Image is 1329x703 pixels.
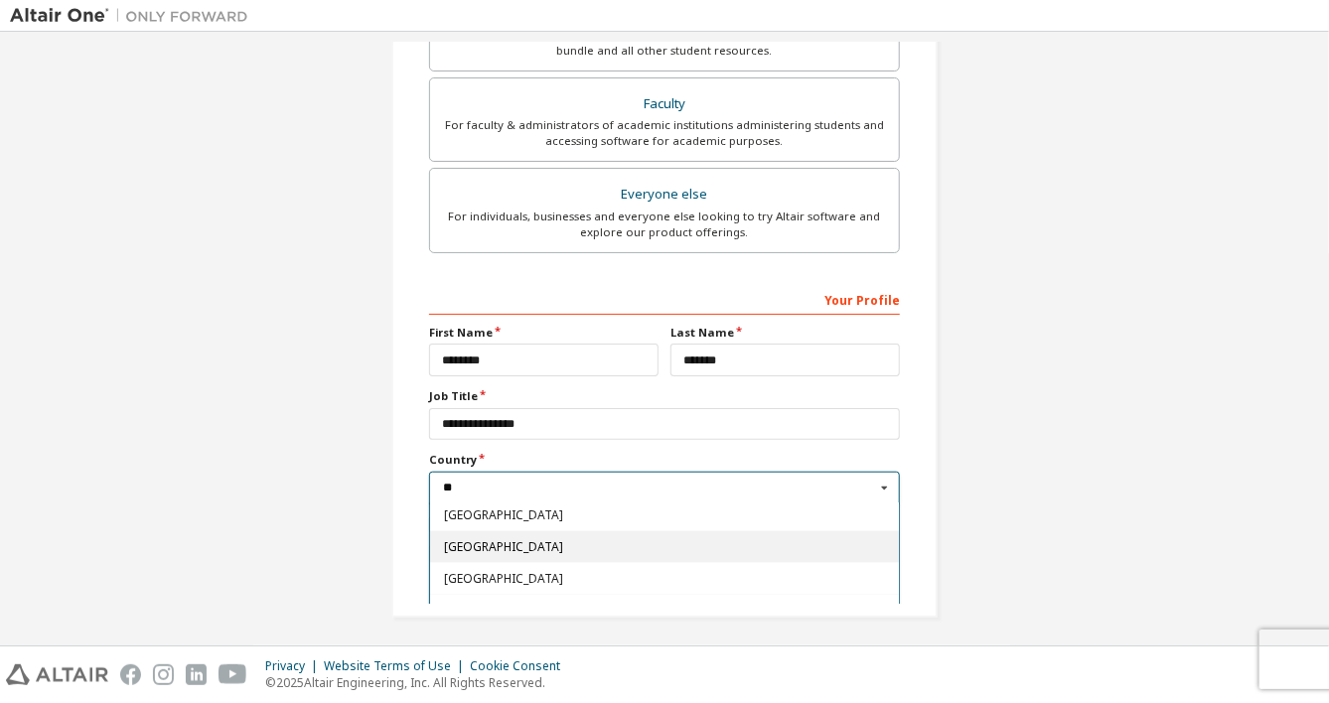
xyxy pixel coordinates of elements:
[10,6,258,26] img: Altair One
[265,674,572,691] p: © 2025 Altair Engineering, Inc. All Rights Reserved.
[442,209,887,240] div: For individuals, businesses and everyone else looking to try Altair software and explore our prod...
[120,664,141,685] img: facebook.svg
[442,181,887,209] div: Everyone else
[470,658,572,674] div: Cookie Consent
[670,325,900,341] label: Last Name
[6,664,108,685] img: altair_logo.svg
[265,658,324,674] div: Privacy
[442,27,887,59] div: For currently enrolled students looking to access the free Altair Student Edition bundle and all ...
[442,90,887,118] div: Faculty
[324,658,470,674] div: Website Terms of Use
[442,117,887,149] div: For faculty & administrators of academic institutions administering students and accessing softwa...
[219,664,247,685] img: youtube.svg
[153,664,174,685] img: instagram.svg
[186,664,207,685] img: linkedin.svg
[429,452,900,468] label: Country
[429,388,900,404] label: Job Title
[429,325,659,341] label: First Name
[444,541,886,553] span: [GEOGRAPHIC_DATA]
[429,283,900,315] div: Your Profile
[444,509,886,521] span: [GEOGRAPHIC_DATA]
[444,572,886,584] span: [GEOGRAPHIC_DATA]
